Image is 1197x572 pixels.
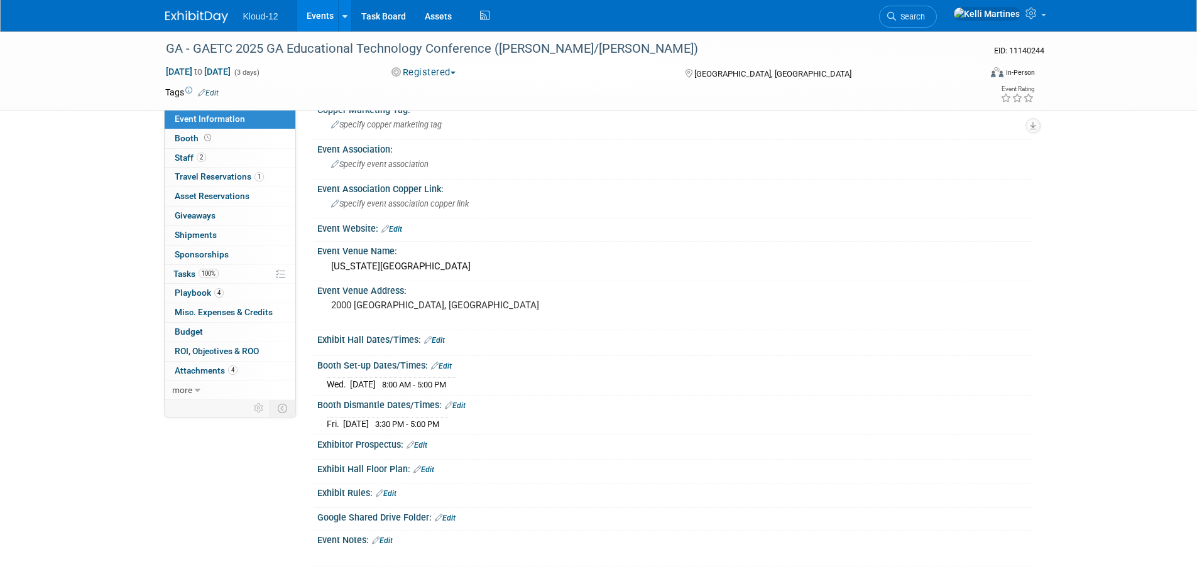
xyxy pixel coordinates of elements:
[435,514,456,522] a: Edit
[202,133,214,143] span: Booth not reserved yet
[175,114,245,124] span: Event Information
[165,381,295,400] a: more
[175,210,216,220] span: Giveaways
[431,362,452,370] a: Edit
[165,226,295,245] a: Shipments
[327,417,343,430] td: Fri.
[175,365,238,375] span: Attachments
[254,172,264,181] span: 1
[381,225,402,234] a: Edit
[327,257,1023,276] div: [US_STATE][GEOGRAPHIC_DATA]
[198,89,219,97] a: Edit
[165,66,231,77] span: [DATE] [DATE]
[994,46,1044,55] span: Event ID: 11140244
[175,191,249,201] span: Asset Reservations
[165,110,295,129] a: Event Information
[331,159,429,169] span: Specify event association
[165,246,295,264] a: Sponsorships
[165,284,295,303] a: Playbook4
[317,219,1032,235] div: Event Website:
[248,400,270,416] td: Personalize Event Tab Strip
[382,380,446,389] span: 8:00 AM - 5:00 PM
[1000,86,1034,92] div: Event Rating
[165,323,295,342] a: Budget
[165,129,295,148] a: Booth
[165,362,295,380] a: Attachments4
[175,326,203,337] span: Budget
[317,435,1032,451] div: Exhibitor Prospectus:
[896,12,925,21] span: Search
[228,365,238,375] span: 4
[214,288,224,298] span: 4
[331,199,469,208] span: Specify event association copper link
[173,269,219,279] span: Tasks
[375,419,439,429] span: 3:30 PM - 5:00 PM
[317,460,1032,476] div: Exhibit Hall Floor Plan:
[317,531,1032,547] div: Event Notes:
[327,377,350,391] td: Wed.
[165,149,295,168] a: Staff2
[172,385,192,395] span: more
[165,86,219,99] td: Tags
[165,11,228,23] img: ExhibitDay
[175,288,224,298] span: Playbook
[175,153,206,163] span: Staff
[317,508,1032,524] div: Google Shared Drive Folder:
[343,417,369,430] td: [DATE]
[165,265,295,284] a: Tasks100%
[233,68,260,77] span: (3 days)
[165,187,295,206] a: Asset Reservations
[270,400,295,416] td: Toggle Event Tabs
[331,120,442,129] span: Specify copper marketing tag
[175,249,229,259] span: Sponsorships
[317,180,1032,195] div: Event Association Copper Link:
[387,66,461,79] button: Registered
[413,465,434,474] a: Edit
[175,307,273,317] span: Misc. Expenses & Credits
[317,356,1032,372] div: Booth Set-up Dates/Times:
[879,6,937,28] a: Search
[165,303,295,322] a: Misc. Expenses & Credits
[372,536,393,545] a: Edit
[175,346,259,356] span: ROI, Objectives & ROO
[317,483,1032,500] div: Exhibit Rules:
[175,133,214,143] span: Booth
[317,330,1032,347] div: Exhibit Hall Dates/Times:
[317,281,1032,297] div: Event Venue Address:
[350,377,376,391] td: [DATE]
[192,67,204,77] span: to
[407,441,427,450] a: Edit
[175,230,217,240] span: Shipments
[1005,68,1035,77] div: In-Person
[165,342,295,361] a: ROI, Objectives & ROO
[175,171,264,181] span: Travel Reservations
[445,401,466,410] a: Edit
[161,38,961,60] div: GA - GAETC 2025 GA Educational Technology Conference ([PERSON_NAME]/[PERSON_NAME])
[243,11,278,21] span: Kloud-12
[953,7,1020,21] img: Kelli Martines
[317,242,1032,257] div: Event Venue Name:
[424,336,445,345] a: Edit
[376,489,396,498] a: Edit
[165,168,295,186] a: Travel Reservations1
[694,69,851,78] span: [GEOGRAPHIC_DATA], [GEOGRAPHIC_DATA]
[991,67,1003,77] img: Format-Inperson.png
[906,65,1036,84] div: Event Format
[199,269,219,278] span: 100%
[197,153,206,162] span: 2
[317,396,1032,412] div: Booth Dismantle Dates/Times:
[317,140,1032,156] div: Event Association:
[331,299,601,311] pre: 2000 [GEOGRAPHIC_DATA], [GEOGRAPHIC_DATA]
[165,207,295,225] a: Giveaways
